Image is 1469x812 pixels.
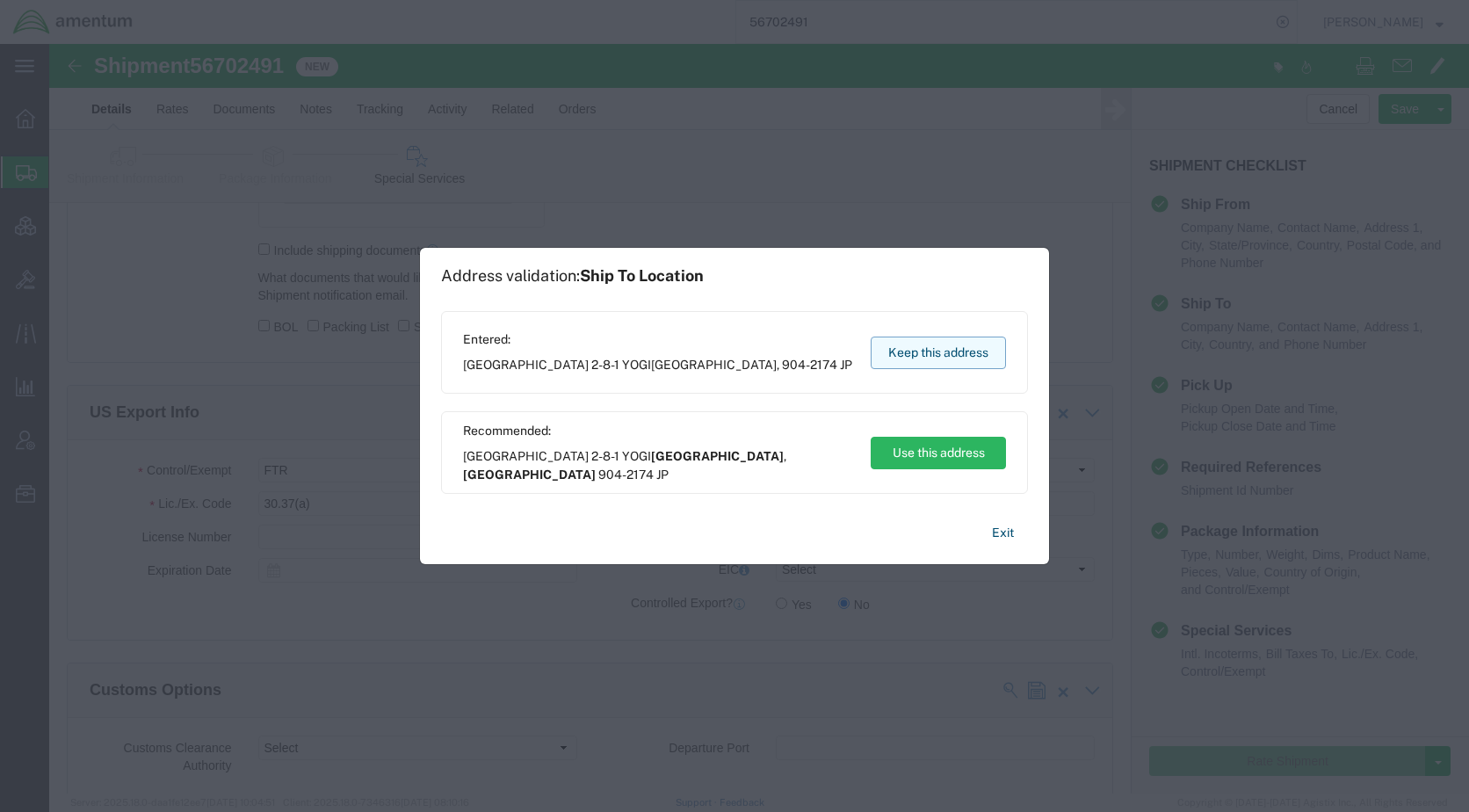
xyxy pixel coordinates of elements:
button: Use this address [871,437,1006,469]
span: Ship To Location [580,266,704,285]
span: 904-2174 [782,358,837,372]
span: Entered: [463,330,852,349]
span: [GEOGRAPHIC_DATA] [651,449,784,463]
span: JP [840,358,852,372]
span: [GEOGRAPHIC_DATA] [463,468,596,482]
h1: Address validation: [441,266,704,286]
span: 904-2174 [598,468,654,482]
span: JP [656,468,669,482]
button: Exit [978,518,1028,548]
span: [GEOGRAPHIC_DATA] 2-8-1 YOGI , [463,447,854,484]
span: [GEOGRAPHIC_DATA] [651,358,777,372]
span: [GEOGRAPHIC_DATA] 2-8-1 YOGI , [463,356,852,374]
span: Recommended: [463,422,854,440]
button: Keep this address [871,337,1006,369]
